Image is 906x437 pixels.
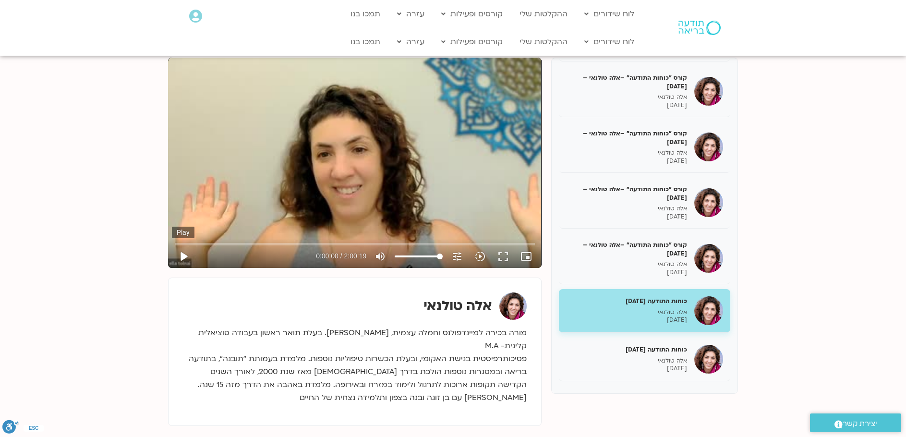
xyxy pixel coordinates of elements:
[694,188,723,217] img: קורס "כוחות התודעה" –אלה טולנאי – 24/06/25
[566,129,687,146] h5: קורס "כוחות התודעה" –אלה טולנאי – [DATE]
[499,292,527,320] img: אלה טולנאי
[436,33,507,51] a: קורסים ופעילות
[566,101,687,109] p: [DATE]
[566,93,687,101] p: אלה טולנאי
[515,33,572,51] a: ההקלטות שלי
[566,268,687,277] p: [DATE]
[566,149,687,157] p: אלה טולנאי
[392,5,429,23] a: עזרה
[694,77,723,106] img: קורס "כוחות התודעה" –אלה טולנאי – 03/06/25
[566,316,687,324] p: [DATE]
[566,185,687,202] h5: קורס "כוחות התודעה" –אלה טולנאי – [DATE]
[580,5,639,23] a: לוח שידורים
[392,33,429,51] a: עזרה
[694,133,723,161] img: קורס "כוחות התודעה" –אלה טולנאי – 17/06/25
[566,308,687,316] p: אלה טולנאי
[810,413,901,432] a: יצירת קשר
[694,345,723,374] img: כוחות התודעה 15.7.25
[566,213,687,221] p: [DATE]
[423,297,492,315] strong: אלה טולנאי
[566,357,687,365] p: אלה טולנאי
[183,327,527,404] p: מורה בכירה למיינדפולנס וחמלה עצמית, [PERSON_NAME]. בעלת תואר ראשון בעבודה סוציאלית קלינית- M.A פס...
[694,296,723,325] img: כוחות התודעה 8.7.25
[566,241,687,258] h5: קורס "כוחות התודעה" –אלה טולנאי –[DATE]
[436,5,507,23] a: קורסים ופעילות
[694,244,723,273] img: קורס "כוחות התודעה" –אלה טולנאי –1/7/25
[678,21,721,35] img: תודעה בריאה
[346,5,385,23] a: תמכו בנו
[346,33,385,51] a: תמכו בנו
[515,5,572,23] a: ההקלטות שלי
[566,205,687,213] p: אלה טולנאי
[566,260,687,268] p: אלה טולנאי
[566,364,687,373] p: [DATE]
[566,345,687,354] h5: כוחות התודעה [DATE]
[566,73,687,91] h5: קורס "כוחות התודעה" –אלה טולנאי – [DATE]
[580,33,639,51] a: לוח שידורים
[566,297,687,305] h5: כוחות התודעה [DATE]
[566,157,687,165] p: [DATE]
[843,417,877,430] span: יצירת קשר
